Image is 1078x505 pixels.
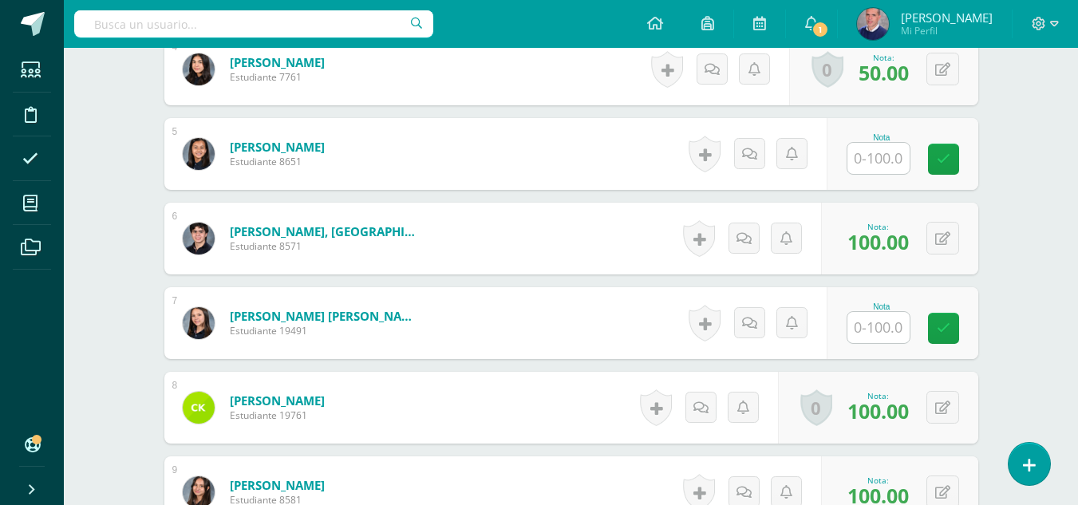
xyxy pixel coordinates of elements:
[230,324,421,337] span: Estudiante 19491
[800,389,832,426] a: 0
[230,477,325,493] a: [PERSON_NAME]
[230,308,421,324] a: [PERSON_NAME] [PERSON_NAME]
[847,302,917,311] div: Nota
[74,10,433,37] input: Busca un usuario...
[847,312,910,343] input: 0-100.0
[183,392,215,424] img: c11df979cfe22670b72b62410a4fb9f5.png
[230,223,421,239] a: [PERSON_NAME], [GEOGRAPHIC_DATA]
[859,52,909,63] div: Nota:
[230,393,325,408] a: [PERSON_NAME]
[847,397,909,424] span: 100.00
[847,221,909,232] div: Nota:
[901,24,993,37] span: Mi Perfil
[183,53,215,85] img: b4d2f19ccd59dac591e4d2a38d5c5fe3.png
[847,475,909,486] div: Nota:
[230,408,325,422] span: Estudiante 19761
[847,228,909,255] span: 100.00
[230,239,421,253] span: Estudiante 8571
[183,307,215,339] img: ff056090e041c10ac3a66eeb68948065.png
[847,143,910,174] input: 0-100.0
[857,8,889,40] img: 1515e9211533a8aef101277efa176555.png
[230,155,325,168] span: Estudiante 8651
[811,21,829,38] span: 1
[183,138,215,170] img: a2790c5b2a98a6b9ee3b161d5eb69508.png
[183,223,215,254] img: 66d3d9ba0a5692ad091ffc4dde50ca6c.png
[847,133,917,142] div: Nota
[230,70,325,84] span: Estudiante 7761
[230,139,325,155] a: [PERSON_NAME]
[811,51,843,88] a: 0
[859,59,909,86] span: 50.00
[901,10,993,26] span: [PERSON_NAME]
[847,390,909,401] div: Nota:
[230,54,325,70] a: [PERSON_NAME]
